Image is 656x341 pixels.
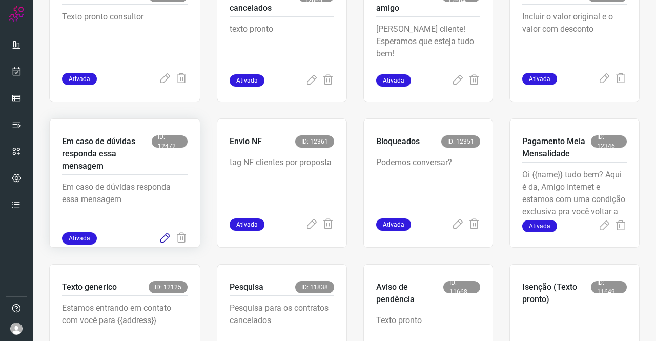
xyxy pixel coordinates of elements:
p: Incluir o valor original e o valor com desconto [522,11,627,62]
p: Pesquisa [230,281,263,293]
span: ID: 11649 [591,281,627,293]
p: Bloqueados [376,135,420,148]
p: Texto generico [62,281,117,293]
span: ID: 12351 [441,135,480,148]
p: [PERSON_NAME] cliente! Esperamos que esteja tudo bem! [376,23,481,74]
p: Pagamento Meia Mensalidade [522,135,591,160]
span: ID: 12346 [591,135,627,148]
span: Ativada [376,74,411,87]
span: Ativada [62,232,97,245]
p: Podemos conversar? [376,156,481,208]
p: Oi {{name}} tudo bem? Aqui é da, Amigo Internet e estamos com uma condição exclusiva pra você vol... [522,169,627,220]
p: tag NF clientes por proposta [230,156,334,208]
span: ID: 11838 [295,281,334,293]
p: Aviso de pendência [376,281,443,306]
p: Envio NF [230,135,262,148]
img: Logo [9,6,24,22]
span: Ativada [376,218,411,231]
span: ID: 11668 [443,281,480,293]
p: texto pronto [230,23,334,74]
span: Ativada [522,73,557,85]
p: Em caso de dúvidas responda essa mensagem [62,181,188,232]
p: Em caso de dúvidas responda essa mensagem [62,135,152,172]
span: ID: 12125 [149,281,188,293]
p: Texto pronto consultor [62,11,188,62]
span: ID: 12361 [295,135,334,148]
span: Ativada [522,220,557,232]
img: avatar-user-boy.jpg [10,323,23,335]
span: Ativada [62,73,97,85]
span: Ativada [230,218,264,231]
p: Isenção (Texto pronto) [522,281,591,306]
span: ID: 12472 [152,135,188,148]
span: Ativada [230,74,264,87]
